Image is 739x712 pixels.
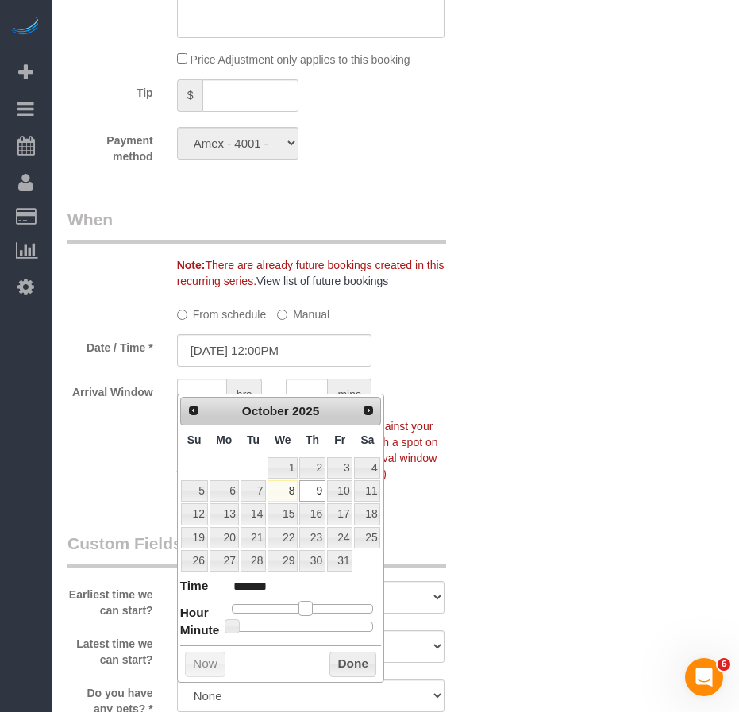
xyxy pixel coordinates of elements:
a: 18 [354,503,380,525]
span: 6 [718,658,730,671]
a: 28 [241,550,266,572]
label: Earliest time we can start? [56,581,165,618]
a: 20 [210,527,239,548]
span: October [242,404,289,418]
span: Saturday [360,433,374,446]
a: 11 [354,480,380,502]
a: 14 [241,503,266,525]
a: 30 [299,550,325,572]
a: 2 [299,457,325,479]
button: Now [185,652,225,677]
a: 24 [327,527,352,548]
a: 31 [327,550,352,572]
a: 22 [268,527,298,548]
a: 5 [181,480,208,502]
label: Manual [277,301,329,322]
a: View list of future bookings [256,275,388,287]
input: From schedule [177,310,187,320]
a: 13 [210,503,239,525]
a: 26 [181,550,208,572]
strong: Note: [177,259,206,271]
div: There are already future bookings created in this recurring series. [165,257,493,289]
dt: Minute [180,622,220,641]
a: Prev [183,399,205,421]
a: 19 [181,527,208,548]
span: hrs [227,379,262,411]
dt: Hour [180,604,209,624]
a: 6 [210,480,239,502]
span: 2025 [292,404,319,418]
a: 12 [181,503,208,525]
a: 25 [354,527,380,548]
legend: When [67,208,446,244]
iframe: Intercom live chat [685,658,723,696]
span: Friday [334,433,345,446]
dt: Time [180,577,209,597]
span: mins [328,379,371,411]
a: 9 [299,480,325,502]
a: 8 [268,480,298,502]
span: Next [362,404,375,417]
a: 4 [354,457,380,479]
span: Monday [216,433,232,446]
a: Next [357,399,379,421]
label: Payment method [56,127,165,164]
input: MM/DD/YYYY HH:MM [177,334,371,367]
button: Done [329,652,376,677]
a: 23 [299,527,325,548]
span: Wednesday [275,433,291,446]
a: 16 [299,503,325,525]
label: Tip [56,79,165,101]
a: 10 [327,480,352,502]
label: Latest time we can start? [56,630,165,668]
a: 17 [327,503,352,525]
img: Automaid Logo [10,16,41,38]
span: Sunday [187,433,202,446]
a: 21 [241,527,266,548]
label: Arrival Window [56,379,165,400]
span: Prev [187,404,200,417]
span: $ [177,79,203,112]
a: 29 [268,550,298,572]
input: Manual [277,310,287,320]
label: From schedule [177,301,267,322]
a: 27 [210,550,239,572]
a: 7 [241,480,266,502]
a: 15 [268,503,298,525]
span: Thursday [306,433,319,446]
span: Price Adjustment only applies to this booking [191,53,410,66]
span: Tuesday [247,433,260,446]
label: Date / Time * [56,334,165,356]
a: 1 [268,457,298,479]
a: 3 [327,457,352,479]
legend: Custom Fields [67,532,446,568]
